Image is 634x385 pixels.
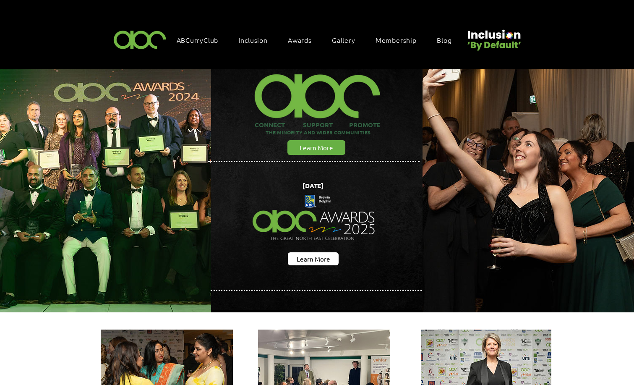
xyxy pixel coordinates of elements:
span: Awards [288,35,312,45]
img: Northern Insights Double Pager Apr 2025.png [245,179,383,257]
span: Gallery [332,35,355,45]
span: Inclusion [239,35,268,45]
span: THE MINORITY AND WIDER COMMUNITIES [266,129,370,136]
div: Inclusion [235,31,280,49]
div: Awards [284,31,324,49]
span: Blog [437,35,451,45]
a: Gallery [328,31,368,49]
img: ABC-Logo-Blank-Background-01-01-2.png [111,27,169,52]
img: ABC-Logo-Blank-Background-01-01-2_edited.png [250,63,384,120]
span: [DATE] [303,181,324,190]
span: Learn More [300,143,333,152]
a: Learn More [287,140,345,155]
span: ABCurryClub [177,35,219,45]
img: abc background hero black.png [211,69,423,310]
a: ABCurryClub [172,31,231,49]
span: CONNECT SUPPORT PROMOTE [255,120,380,129]
span: Membership [376,35,417,45]
a: Learn More [288,252,339,265]
span: Learn More [297,254,330,263]
a: Membership [371,31,429,49]
img: Untitled design (22).png [464,23,522,52]
nav: Site [172,31,464,49]
a: Blog [433,31,464,49]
